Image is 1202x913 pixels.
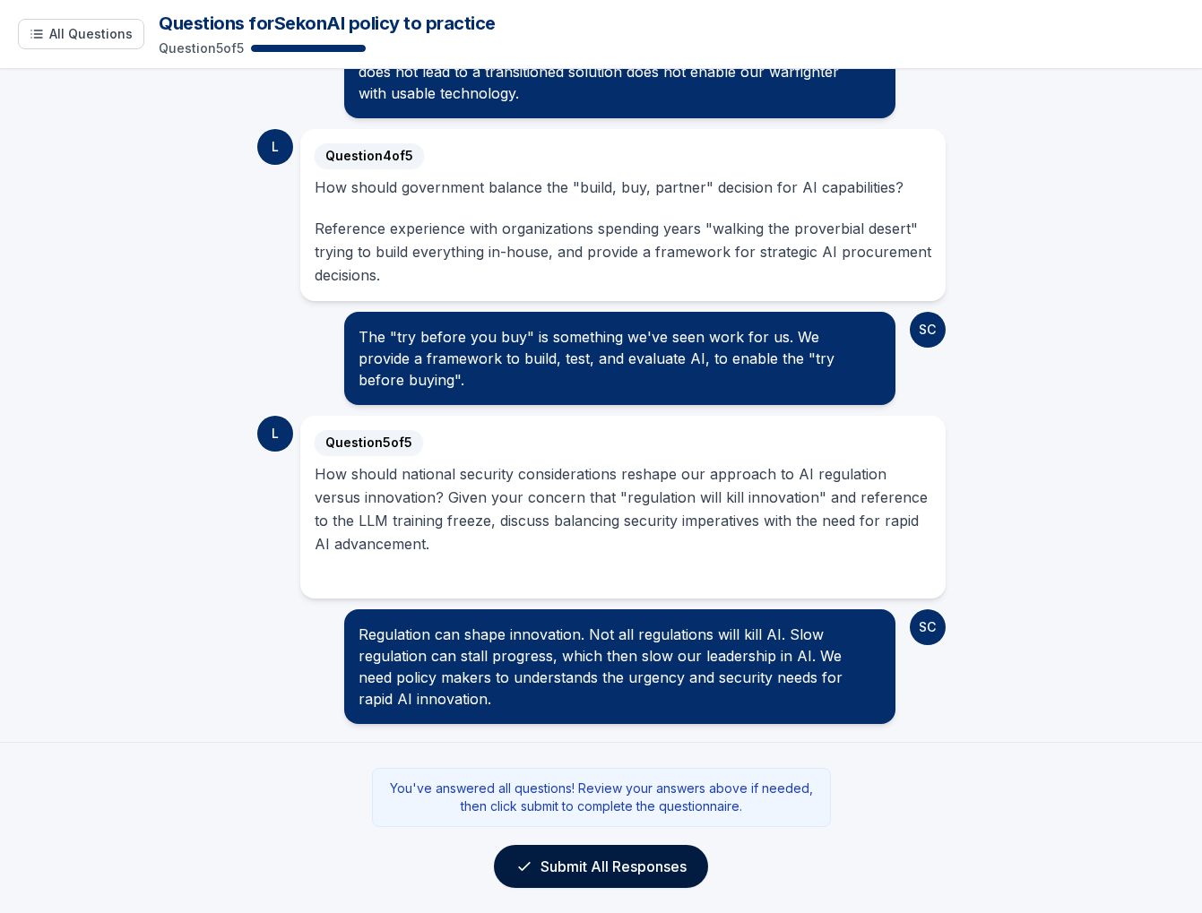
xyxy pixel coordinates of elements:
p: Reference experience with organizations spending years "walking the proverbial desert" trying to ... [315,217,931,287]
div: L [257,416,293,452]
p: You've answered all questions! Review your answers above if needed, then click submit to complete... [384,779,819,815]
button: Submit All Responses [494,845,708,888]
div: The "try before you buy" is something we've seen work for us. We provide a framework to build, te... [359,326,880,391]
p: How should government balance the "build, buy, partner" decision for AI capabilities? [315,176,931,199]
button: Show all questions [18,19,144,49]
p: How should national security considerations reshape our approach to AI regulation versus innovati... [315,462,931,556]
div: Define a roadmap with incremental goals that is practical. AI pilots that does not lead to a tran... [359,39,880,104]
span: Question 5 of 5 [315,430,423,455]
div: SC [910,312,946,348]
span: Question 4 of 5 [315,143,424,168]
div: Regulation can shape innovation. Not all regulations will kill AI. Slow regulation can stall prog... [359,624,880,710]
span: All Questions [49,25,133,43]
p: Question 5 of 5 [159,39,244,57]
div: L [257,129,293,165]
div: SC [910,609,946,645]
h1: Questions for Sek on AI policy to practice [159,11,1184,36]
